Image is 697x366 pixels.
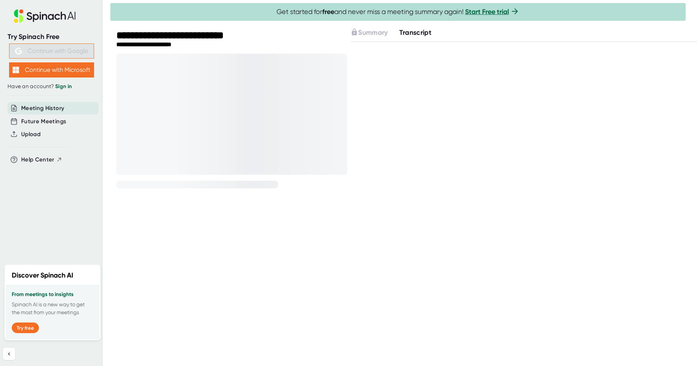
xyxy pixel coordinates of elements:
span: Get started for and never miss a meeting summary again! [277,8,519,16]
div: Try Spinach Free [8,33,95,41]
button: Help Center [21,155,62,164]
button: Collapse sidebar [3,348,15,360]
button: Future Meetings [21,117,66,126]
span: Summary [358,28,388,37]
button: Upload [21,130,40,139]
button: Continue with Google [9,43,94,59]
button: Try free [12,323,39,333]
button: Transcript [399,28,432,38]
button: Continue with Microsoft [9,62,94,78]
div: Upgrade to access [351,28,399,38]
a: Start Free trial [465,8,509,16]
img: Aehbyd4JwY73AAAAAElFTkSuQmCC [15,48,22,54]
p: Spinach AI is a new way to get the most from your meetings [12,301,93,316]
span: Help Center [21,155,54,164]
button: Summary [351,28,388,38]
span: Transcript [399,28,432,37]
b: free [322,8,334,16]
button: Meeting History [21,104,64,113]
h2: Discover Spinach AI [12,270,73,281]
a: Sign in [55,83,72,90]
div: Have an account? [8,83,95,90]
h3: From meetings to insights [12,292,93,298]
